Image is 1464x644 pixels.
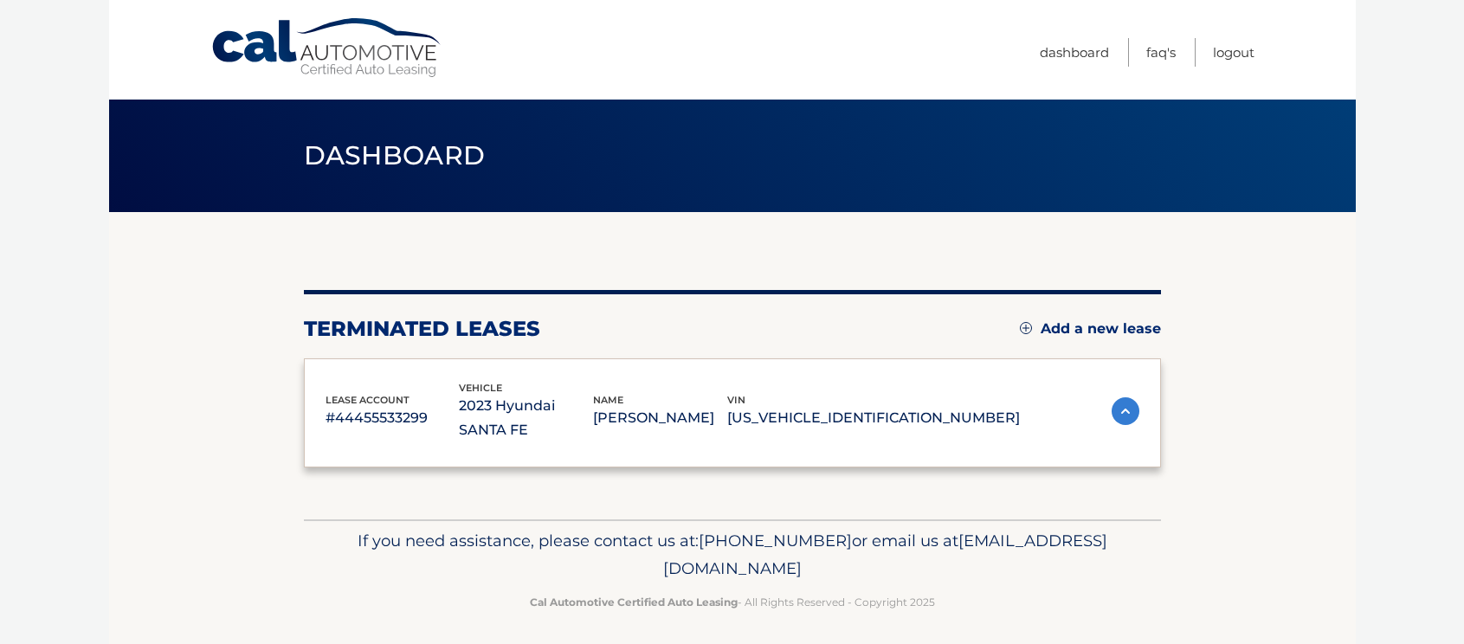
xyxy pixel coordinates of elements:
span: Dashboard [304,139,486,171]
strong: Cal Automotive Certified Auto Leasing [530,596,738,609]
img: accordion-active.svg [1112,397,1139,425]
p: 2023 Hyundai SANTA FE [459,394,593,442]
a: Cal Automotive [210,17,444,79]
a: Add a new lease [1020,320,1161,338]
p: - All Rights Reserved - Copyright 2025 [315,593,1150,611]
p: #44455533299 [326,406,460,430]
a: FAQ's [1146,38,1176,67]
img: add.svg [1020,322,1032,334]
p: [PERSON_NAME] [593,406,727,430]
p: [US_VEHICLE_IDENTIFICATION_NUMBER] [727,406,1020,430]
span: lease account [326,394,410,406]
span: vehicle [459,382,502,394]
span: name [593,394,623,406]
a: Dashboard [1040,38,1109,67]
p: If you need assistance, please contact us at: or email us at [315,527,1150,583]
span: vin [727,394,745,406]
a: Logout [1213,38,1254,67]
span: [EMAIL_ADDRESS][DOMAIN_NAME] [663,531,1107,578]
span: [PHONE_NUMBER] [699,531,852,551]
h2: terminated leases [304,316,540,342]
